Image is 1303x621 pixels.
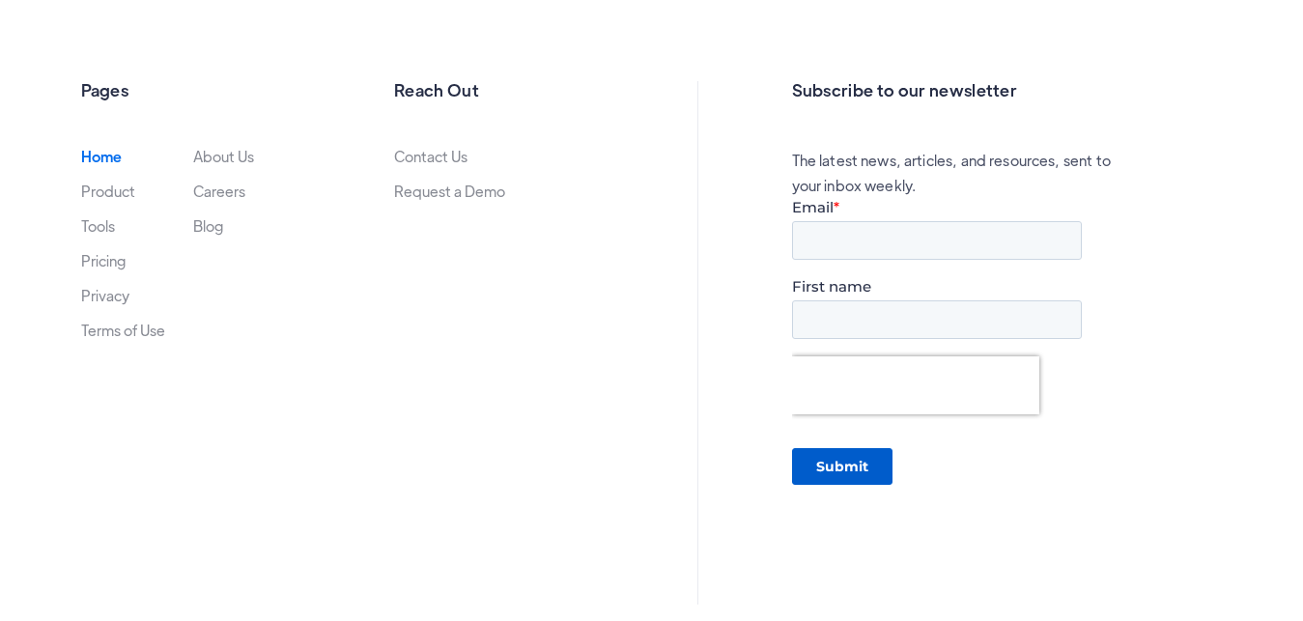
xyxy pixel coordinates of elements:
a: Terms of Use [81,323,165,338]
a: About Us [193,149,254,164]
a: Pricing [81,253,126,268]
h2: Reach Out [394,81,603,99]
a: Careers [193,183,245,199]
h2: Pages [81,81,290,99]
p: The latest news, articles, and resources, sent to your inbox weekly. [792,148,1130,198]
a: Home [81,149,122,164]
iframe: Chat Widget [981,412,1303,621]
a: Product [81,183,135,199]
a: Tools [81,218,115,234]
iframe: Form 0 [792,198,1082,580]
a: Request a Demo [394,183,505,199]
a: Contact Us [394,149,467,164]
a: Privacy [81,288,129,303]
h2: Subscribe to our newsletter [792,81,1223,99]
a: Blog [193,218,223,234]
